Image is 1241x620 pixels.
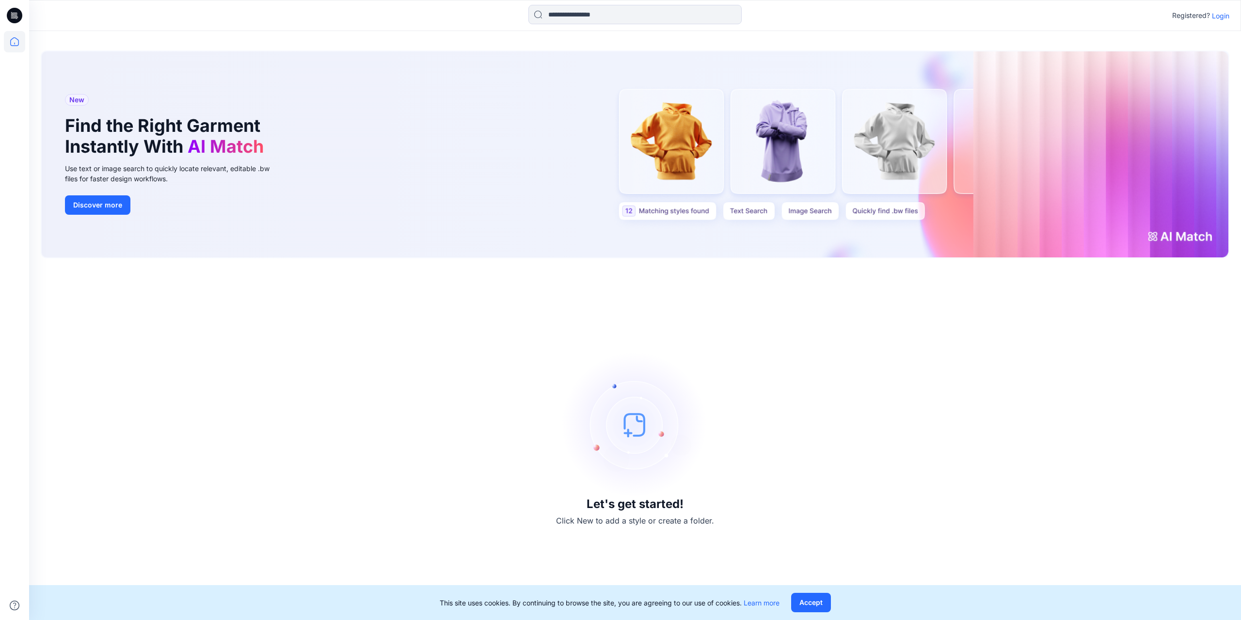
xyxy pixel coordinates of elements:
p: This site uses cookies. By continuing to browse the site, you are agreeing to our use of cookies. [440,598,780,608]
h1: Find the Right Garment Instantly With [65,115,269,157]
p: Login [1212,11,1229,21]
h3: Let's get started! [587,497,684,511]
img: empty-state-image.svg [562,352,708,497]
a: Learn more [744,599,780,607]
button: Discover more [65,195,130,215]
p: Click New to add a style or create a folder. [556,515,714,526]
span: New [69,94,84,106]
div: Use text or image search to quickly locate relevant, editable .bw files for faster design workflows. [65,163,283,184]
p: Registered? [1172,10,1210,21]
span: AI Match [188,136,264,157]
button: Accept [791,593,831,612]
